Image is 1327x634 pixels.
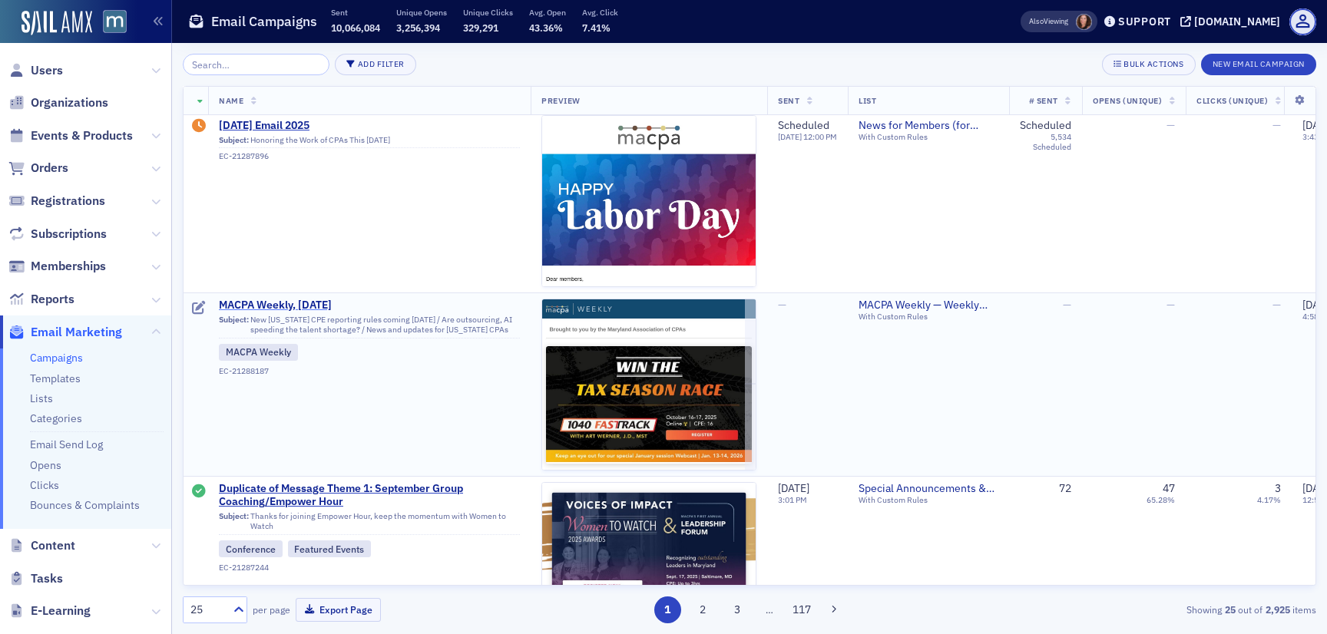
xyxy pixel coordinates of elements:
div: New [US_STATE] CPE reporting rules coming [DATE] / Are outsourcing, AI speeding the talent shorta... [219,315,520,338]
div: MACPA Weekly [219,344,298,361]
div: EC-21288187 [219,366,520,376]
span: Preview [541,95,581,106]
a: News for Members (for members only) [859,119,998,133]
div: EC-21287896 [219,151,520,161]
div: EC-21287244 [219,563,520,573]
span: Name [219,95,243,106]
a: MACPA Weekly — Weekly Newsletter (for members only) [859,299,998,312]
span: Reports [31,291,74,308]
div: 25 [190,602,224,618]
span: [DATE] Email 2025 [219,119,520,133]
span: Opens (Unique) [1093,95,1162,106]
span: Memberships [31,258,106,275]
a: Opens [30,458,61,472]
a: Campaigns [30,351,83,365]
button: 3 [724,596,751,623]
button: 1 [654,596,681,623]
div: Scheduled [778,119,837,133]
p: Unique Opens [396,7,447,18]
div: Sent [192,484,206,500]
a: Subscriptions [8,226,107,243]
button: New Email Campaign [1201,54,1316,75]
a: Duplicate of Message Theme 1: September Group Coaching/Empower Hour [219,482,520,509]
button: Export Page [296,598,381,622]
p: Unique Clicks [463,7,513,18]
a: Reports [8,291,74,308]
span: List [859,95,876,106]
button: 117 [789,596,816,623]
div: Thanks for joining Empower Hour, keep the momentum with Women to Watch [219,511,520,535]
div: Also [1029,16,1044,26]
span: — [1167,298,1175,312]
div: 5,534 Scheduled [1020,133,1071,153]
div: Conference [219,540,283,557]
span: 7.41% [582,21,611,34]
div: Honoring the Work of CPAs This [DATE] [219,135,520,149]
span: Content [31,537,75,554]
a: Orders [8,160,68,177]
button: Add Filter [335,54,416,75]
span: Subject: [219,315,249,335]
span: 3,256,394 [396,21,440,34]
div: 65.28% [1147,495,1175,505]
div: Bulk Actions [1123,60,1183,68]
span: Natalie Antonakas [1076,14,1092,30]
span: Users [31,62,63,79]
a: Categories [30,411,82,425]
span: Email Marketing [31,324,122,341]
span: Tasks [31,570,63,587]
div: Featured Events [288,540,372,557]
a: New Email Campaign [1201,56,1316,70]
img: SailAMX [103,10,127,34]
div: 3 [1275,482,1281,496]
span: [DATE] [778,481,809,495]
button: Bulk Actions [1102,54,1195,75]
strong: 2,925 [1262,603,1292,616]
span: 12:00 PM [803,132,837,143]
span: — [1063,298,1071,312]
a: View Homepage [92,10,127,36]
div: 47 [1163,482,1175,496]
label: per page [253,603,290,616]
a: Tasks [8,570,63,587]
p: Avg. Open [529,7,566,18]
span: — [1272,118,1281,132]
strong: 25 [1222,603,1238,616]
a: Content [8,537,75,554]
time: 3:01 PM [778,494,807,505]
p: Avg. Click [582,7,618,18]
a: MACPA Weekly, [DATE] [219,299,520,312]
span: … [759,603,780,616]
span: Organizations [31,94,108,111]
div: With Custom Rules [859,312,998,322]
div: With Custom Rules [859,133,998,143]
span: 10,066,084 [331,21,380,34]
div: Draft [192,119,206,134]
span: Subject: [219,511,249,531]
span: Registrations [31,193,105,210]
p: Sent [331,7,380,18]
span: Profile [1289,8,1316,35]
span: — [1167,118,1175,132]
span: Clicks (Unique) [1196,95,1268,106]
input: Search… [183,54,329,75]
a: SailAMX [22,11,92,35]
h1: Email Campaigns [211,12,317,31]
div: With Custom Rules [859,495,998,505]
span: Viewing [1029,16,1068,27]
div: Scheduled [1020,119,1071,133]
span: E-Learning [31,603,91,619]
span: Orders [31,160,68,177]
span: 43.36% [529,21,563,34]
span: # Sent [1029,95,1058,106]
a: Bounces & Complaints [30,498,140,512]
span: 329,291 [463,21,498,34]
a: Email Send Log [30,438,103,451]
span: — [778,298,786,312]
span: [DATE] [778,132,803,143]
div: Support [1118,15,1171,28]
